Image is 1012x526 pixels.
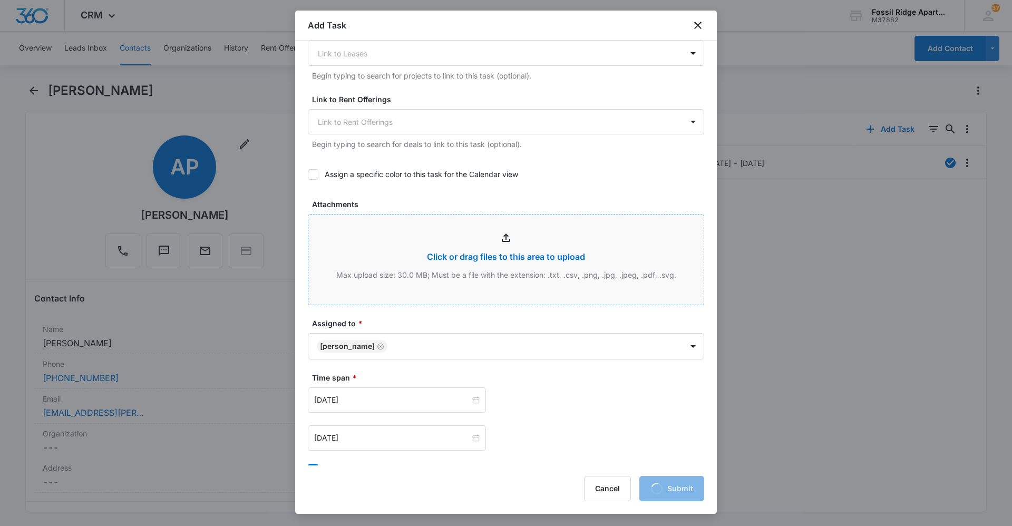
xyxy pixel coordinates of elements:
p: Begin typing to search for deals to link to this task (optional). [312,139,704,150]
h1: Add Task [308,19,346,32]
div: Remove Leotis Johnson [375,343,384,350]
label: Assign a specific color to this task for the Calendar view [308,169,704,180]
label: Link to Rent Offerings [312,94,708,105]
label: Assigned to [312,318,708,329]
p: Begin typing to search for projects to link to this task (optional). [312,70,704,81]
div: [PERSON_NAME] [320,343,375,350]
input: Oct 13, 2025 [314,394,470,406]
input: Oct 13, 2025 [314,432,470,444]
label: Attachments [312,199,708,210]
div: This is an all day event [325,463,403,474]
button: close [692,19,704,32]
button: Cancel [584,476,631,501]
label: Time span [312,372,708,383]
